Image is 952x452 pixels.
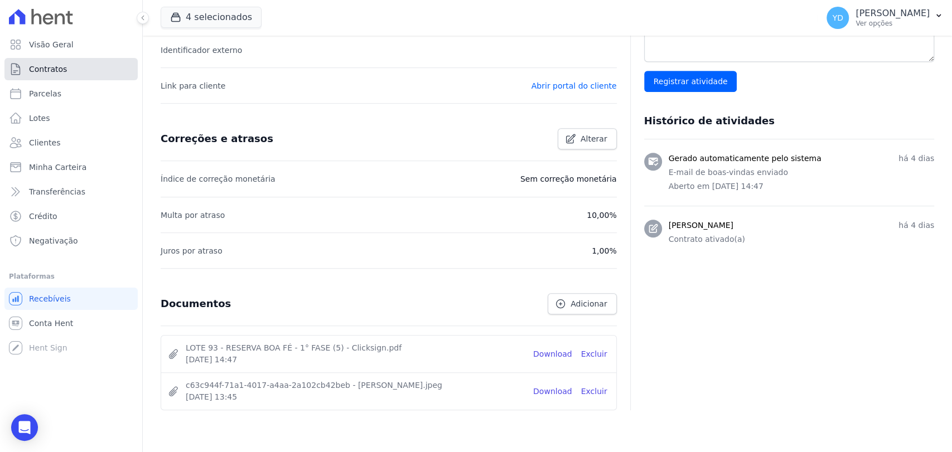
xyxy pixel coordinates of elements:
h3: Correções e atrasos [161,132,273,145]
span: Lotes [29,113,50,124]
p: Índice de correção monetária [161,172,276,186]
a: Transferências [4,181,138,203]
a: Excluir [581,348,607,360]
a: Contratos [4,58,138,80]
p: [PERSON_NAME] [856,8,930,19]
h3: Histórico de atividades [644,114,775,128]
a: Download [533,348,572,360]
h3: Gerado automaticamente pelo sistema [669,153,821,164]
span: Contratos [29,64,67,75]
button: YD [PERSON_NAME] Ver opções [818,2,952,33]
div: Plataformas [9,270,133,283]
span: [DATE] 14:47 [186,354,524,366]
p: Aberto em [DATE] 14:47 [669,181,934,192]
span: Transferências [29,186,85,197]
h3: Documentos [161,297,231,310]
span: c63c944f-71a1-4017-a4aa-2a102cb42beb - [PERSON_NAME].jpeg [186,380,524,391]
a: Visão Geral [4,33,138,56]
span: Adicionar [571,298,607,309]
p: há 4 dias [898,153,934,164]
span: [DATE] 13:45 [186,391,524,403]
span: Conta Hent [29,318,73,329]
a: Negativação [4,230,138,252]
a: Minha Carteira [4,156,138,178]
a: Parcelas [4,82,138,105]
p: 10,00% [587,208,616,222]
span: Crédito [29,211,57,222]
a: Clientes [4,132,138,154]
span: Minha Carteira [29,162,86,173]
span: LOTE 93 - RESERVA BOA FÉ - 1° FASE (5) - Clicksign.pdf [186,342,524,354]
p: Multa por atraso [161,208,225,222]
a: Alterar [558,128,617,149]
a: Adicionar [548,293,616,314]
input: Registrar atividade [644,71,737,92]
span: Negativação [29,235,78,246]
span: Alterar [581,133,607,144]
a: Abrir portal do cliente [531,81,617,90]
div: Open Intercom Messenger [11,414,38,441]
p: Sem correção monetária [520,172,617,186]
button: 4 selecionados [161,7,262,28]
a: Download [533,386,572,397]
a: Recebíveis [4,288,138,310]
a: Lotes [4,107,138,129]
span: Visão Geral [29,39,74,50]
p: Contrato ativado(a) [669,234,934,245]
span: Parcelas [29,88,61,99]
span: Recebíveis [29,293,71,304]
p: 1,00% [592,244,616,257]
a: Conta Hent [4,312,138,334]
p: Ver opções [856,19,930,28]
span: YD [832,14,843,22]
a: Crédito [4,205,138,227]
p: Identificador externo [161,43,242,57]
p: Link para cliente [161,79,225,93]
p: há 4 dias [898,220,934,231]
a: Excluir [581,386,607,397]
h3: [PERSON_NAME] [669,220,733,231]
p: Juros por atraso [161,244,223,257]
span: Clientes [29,137,60,148]
p: E-mail de boas-vindas enviado [669,167,934,178]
